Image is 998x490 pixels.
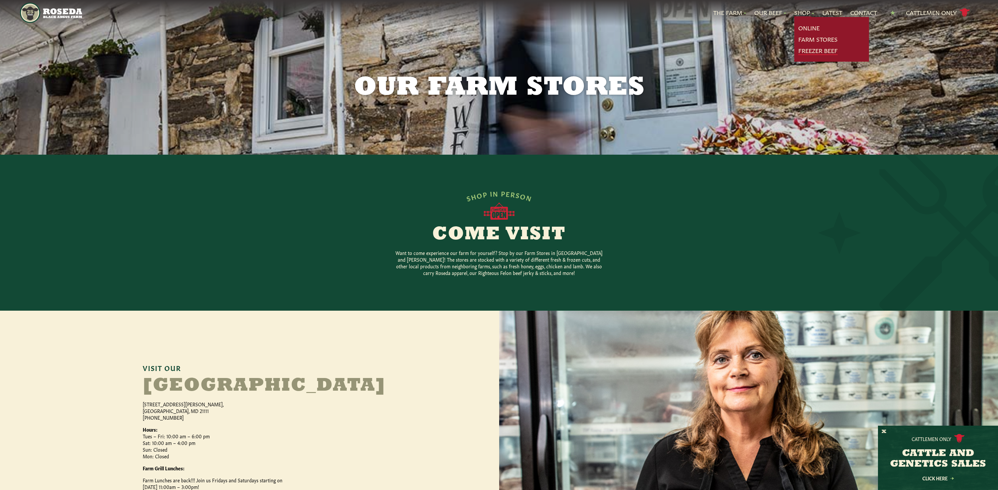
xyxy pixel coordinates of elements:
[798,35,838,44] a: Farm Stores
[465,189,533,202] div: SHOP IN PERSON
[794,8,814,17] a: Shop
[470,192,477,201] span: H
[798,24,820,32] a: Online
[143,426,283,459] p: Tues – Fri: 10:00 am – 6:00 pm Sat: 10:00 am – 4:00 pm Sun: Closed Mon: Closed
[912,435,951,442] p: Cattlemen Only
[798,46,838,55] a: Freezer Beef
[886,448,990,470] h3: CATTLE AND GENETICS SALES
[713,8,746,17] a: The Farm
[906,7,970,19] a: Cattlemen Only
[519,192,527,200] span: O
[143,426,157,433] strong: Hours:
[143,364,356,371] h6: Visit Our
[143,401,283,421] p: [STREET_ADDRESS][PERSON_NAME], [GEOGRAPHIC_DATA], MD 21111 [PHONE_NUMBER]
[754,8,786,17] a: Our Beef
[908,476,968,480] a: Click Here
[143,465,184,471] strong: Farm Grill Lunches:
[20,3,82,23] img: https://roseda.com/wp-content/uploads/2021/05/roseda-25-header.png
[482,190,487,198] span: P
[822,8,842,17] a: Latest
[515,191,521,199] span: S
[882,428,886,435] button: X
[510,190,516,198] span: R
[506,190,511,197] span: E
[143,477,283,490] p: Farm Lunches are back!!! Join us Fridays and Saturdays starting on [DATE] 11:00am – 3:00pm!
[492,189,498,197] span: N
[392,249,606,276] p: Want to come experience our farm for yourself? Stop by our Farm Stores in [GEOGRAPHIC_DATA] and [...
[328,75,670,101] h1: Our Farm Stores
[501,189,506,197] span: P
[475,191,483,199] span: O
[489,190,492,197] span: I
[954,434,965,443] img: cattle-icon.svg
[465,194,471,202] span: S
[525,193,533,202] span: N
[850,8,877,17] a: Contact
[143,377,309,395] h2: [GEOGRAPHIC_DATA]
[371,225,627,244] h2: Come Visit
